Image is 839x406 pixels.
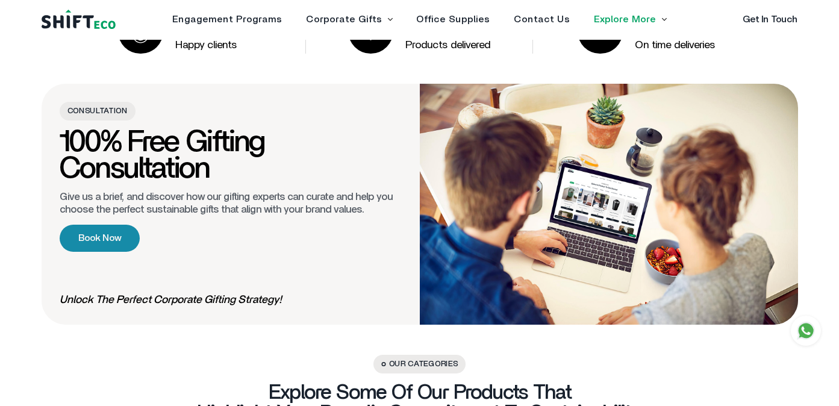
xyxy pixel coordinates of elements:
a: Office Supplies [416,14,490,24]
a: Book Now [60,225,140,252]
img: consultation.png [420,84,798,325]
p: Products delivered [405,40,490,51]
p: Give us a brief, and discover how our gifting experts can curate and help you choose the perfect ... [60,191,402,216]
a: Corporate Gifts [306,14,382,24]
a: Get In Touch [743,14,797,24]
p: On time deliveries [635,40,715,51]
h4: 100% Free Gifting Consultation [60,130,402,182]
a: Explore More [594,14,656,24]
p: Happy clients [175,40,237,51]
span: Our Categories [373,355,466,373]
a: Engagement Programs [172,14,282,24]
span: CONSULTATION [60,102,136,120]
a: Contact Us [514,14,570,24]
span: Unlock The Perfect Corporate Gifting Strategy! [60,294,282,307]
